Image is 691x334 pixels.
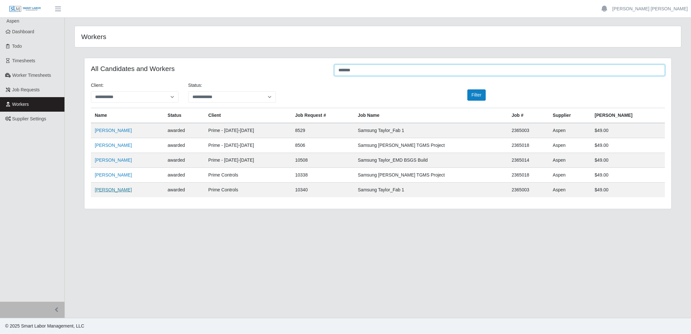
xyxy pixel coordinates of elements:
[549,153,591,168] td: Aspen
[354,168,508,183] td: Samsung [PERSON_NAME] TGMS Project
[291,168,354,183] td: 10338
[591,183,665,197] td: $49.00
[164,108,204,123] th: Status
[508,168,549,183] td: 2365018
[549,168,591,183] td: Aspen
[9,5,41,13] img: SLM Logo
[81,33,323,41] h4: Workers
[591,138,665,153] td: $49.00
[591,108,665,123] th: [PERSON_NAME]
[204,138,291,153] td: Prime - [DATE]-[DATE]
[354,138,508,153] td: Samsung [PERSON_NAME] TGMS Project
[549,183,591,197] td: Aspen
[164,183,204,197] td: awarded
[91,82,104,89] label: Client:
[12,102,29,107] span: Workers
[6,18,19,24] span: Aspen
[164,138,204,153] td: awarded
[508,138,549,153] td: 2365018
[12,29,34,34] span: Dashboard
[12,87,40,92] span: Job Requests
[5,323,84,329] span: © 2025 Smart Labor Management, LLC
[204,123,291,138] td: Prime - [DATE]-[DATE]
[204,108,291,123] th: Client
[612,5,688,12] a: [PERSON_NAME] [PERSON_NAME]
[204,153,291,168] td: Prime - [DATE]-[DATE]
[188,82,202,89] label: Status:
[12,44,22,49] span: Todo
[291,108,354,123] th: Job Request #
[508,153,549,168] td: 2365014
[12,116,46,121] span: Supplier Settings
[164,153,204,168] td: awarded
[549,138,591,153] td: Aspen
[91,65,325,73] h4: All Candidates and Workers
[508,123,549,138] td: 2365003
[164,123,204,138] td: awarded
[591,123,665,138] td: $49.00
[95,128,132,133] a: [PERSON_NAME]
[12,58,35,63] span: Timesheets
[354,183,508,197] td: Samsung Taylor_Fab 1
[508,183,549,197] td: 2365003
[291,123,354,138] td: 8529
[291,183,354,197] td: 10340
[164,168,204,183] td: awarded
[95,157,132,163] a: [PERSON_NAME]
[91,108,164,123] th: Name
[204,183,291,197] td: Prime Controls
[549,123,591,138] td: Aspen
[95,187,132,192] a: [PERSON_NAME]
[591,168,665,183] td: $49.00
[95,172,132,177] a: [PERSON_NAME]
[291,153,354,168] td: 10508
[95,143,132,148] a: [PERSON_NAME]
[591,153,665,168] td: $49.00
[549,108,591,123] th: Supplier
[354,123,508,138] td: Samsung Taylor_Fab 1
[467,89,486,101] button: Filter
[354,108,508,123] th: Job Name
[354,153,508,168] td: Samsung Taylor_EMD BSGS Build
[12,73,51,78] span: Worker Timesheets
[508,108,549,123] th: Job #
[204,168,291,183] td: Prime Controls
[291,138,354,153] td: 8506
